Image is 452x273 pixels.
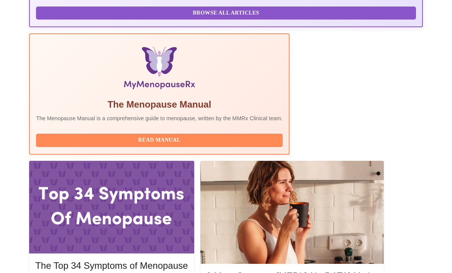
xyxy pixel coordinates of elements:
[44,8,408,18] span: Browse All Articles
[36,7,416,20] button: Browse All Articles
[35,260,188,272] h5: The Top 34 Symptoms of Menopause
[36,9,418,15] a: Browse All Articles
[75,46,243,92] img: Menopause Manual
[36,136,285,143] a: Read Manual
[36,98,283,111] h5: The Menopause Manual
[44,136,275,145] span: Read Manual
[36,134,283,147] button: Read Manual
[36,114,283,122] p: The Menopause Manual is a comprehensive guide to menopause, written by the MMRx Clinical team.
